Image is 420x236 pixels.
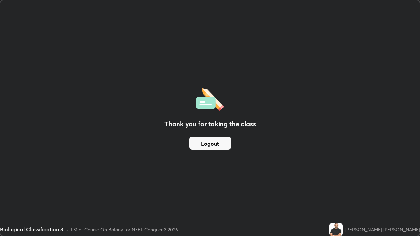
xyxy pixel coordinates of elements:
[66,226,68,233] div: •
[329,223,343,236] img: 0288c81ecca544f6b86d0d2edef7c4db.jpg
[71,226,178,233] div: L31 of Course On Botany for NEET Conquer 3 2026
[189,137,231,150] button: Logout
[345,226,420,233] div: [PERSON_NAME] [PERSON_NAME]
[196,86,224,111] img: offlineFeedback.1438e8b3.svg
[164,119,256,129] h2: Thank you for taking the class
